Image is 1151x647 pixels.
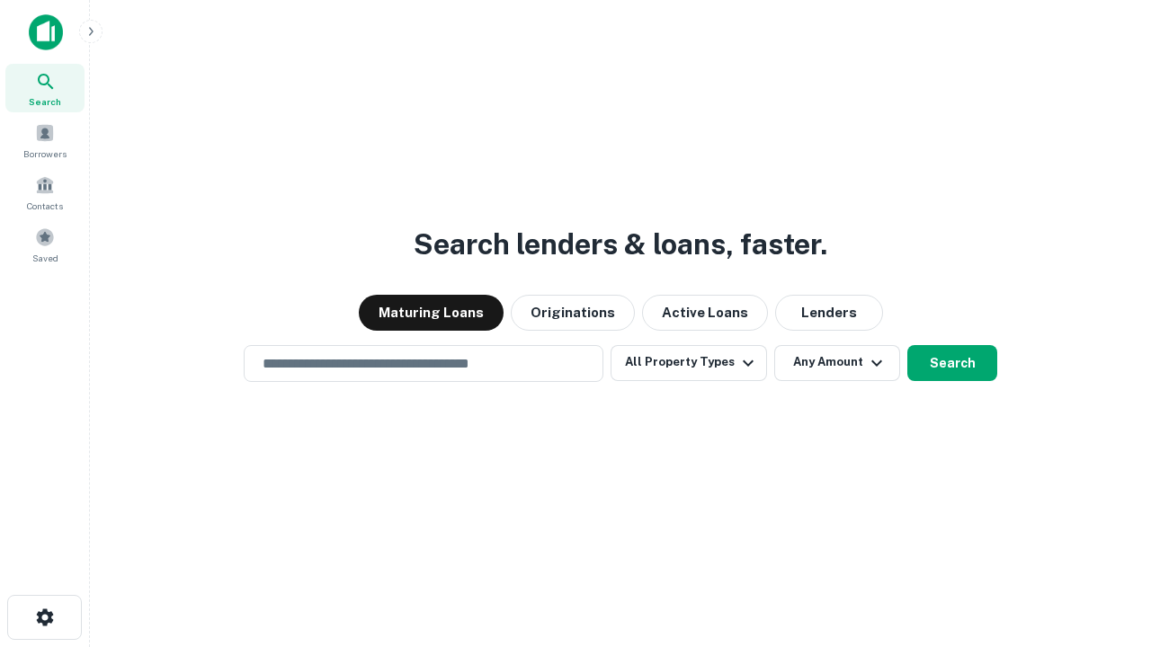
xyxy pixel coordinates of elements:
[359,295,504,331] button: Maturing Loans
[27,199,63,213] span: Contacts
[5,64,85,112] a: Search
[29,14,63,50] img: capitalize-icon.png
[642,295,768,331] button: Active Loans
[23,146,67,161] span: Borrowers
[511,295,635,331] button: Originations
[775,295,883,331] button: Lenders
[5,220,85,269] a: Saved
[774,345,900,381] button: Any Amount
[1061,446,1151,532] iframe: Chat Widget
[29,94,61,109] span: Search
[32,251,58,265] span: Saved
[414,223,827,266] h3: Search lenders & loans, faster.
[5,168,85,217] a: Contacts
[5,116,85,164] a: Borrowers
[907,345,997,381] button: Search
[611,345,767,381] button: All Property Types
